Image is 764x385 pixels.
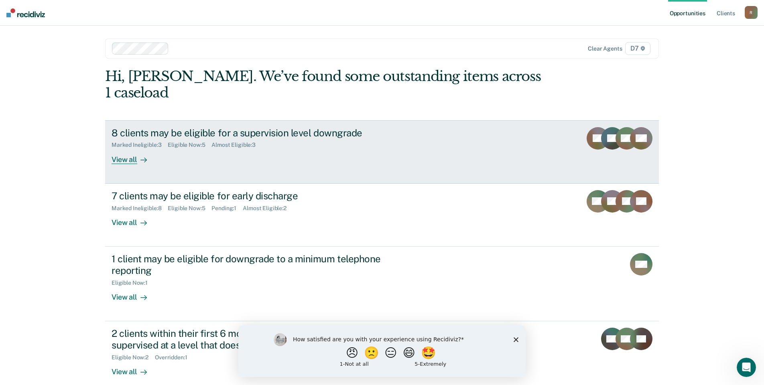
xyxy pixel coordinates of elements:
div: 8 clients may be eligible for a supervision level downgrade [112,127,393,139]
div: View all [112,148,156,164]
div: View all [112,286,156,302]
div: Hi, [PERSON_NAME]. We’ve found some outstanding items across 1 caseload [105,68,548,101]
div: 1 client may be eligible for downgrade to a minimum telephone reporting [112,253,393,276]
iframe: Survey by Kim from Recidiviz [238,325,526,377]
div: Eligible Now : 2 [112,354,155,361]
a: 1 client may be eligible for downgrade to a minimum telephone reportingEligible Now:1View all [105,247,659,321]
span: D7 [625,42,650,55]
a: 8 clients may be eligible for a supervision level downgradeMarked Ineligible:3Eligible Now:5Almos... [105,120,659,184]
div: Marked Ineligible : 3 [112,142,168,148]
div: Clear agents [588,45,622,52]
iframe: Intercom live chat [737,358,756,377]
div: View all [112,361,156,376]
img: Recidiviz [6,8,45,17]
div: Almost Eligible : 3 [211,142,262,148]
div: 7 clients may be eligible for early discharge [112,190,393,202]
a: 7 clients may be eligible for early dischargeMarked Ineligible:8Eligible Now:5Pending:1Almost Eli... [105,184,659,247]
div: Overridden : 1 [155,354,193,361]
div: Almost Eligible : 2 [243,205,293,212]
div: View all [112,211,156,227]
div: Marked Ineligible : 8 [112,205,168,212]
div: Eligible Now : 1 [112,280,154,286]
div: Eligible Now : 5 [168,142,211,148]
div: Eligible Now : 5 [168,205,211,212]
button: R [745,6,758,19]
div: Pending : 1 [211,205,243,212]
div: 2 clients within their first 6 months of supervision are being supervised at a level that does no... [112,328,393,351]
